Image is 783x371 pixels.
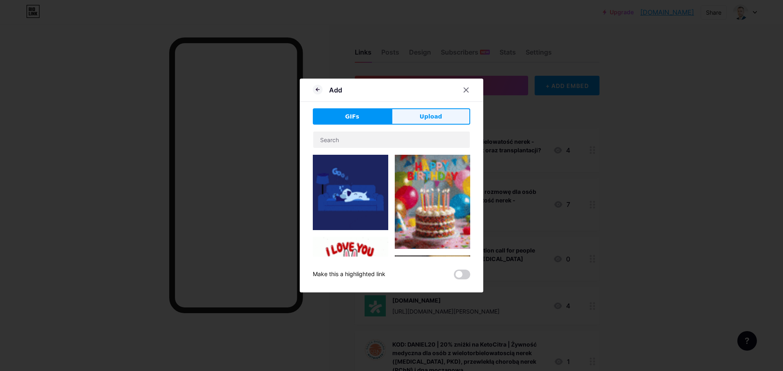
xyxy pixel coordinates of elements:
[313,108,391,125] button: GIFs
[395,155,470,249] img: Gihpy
[313,155,388,230] img: Gihpy
[329,85,342,95] div: Add
[395,255,470,345] img: Gihpy
[313,270,385,279] div: Make this a highlighted link
[313,237,388,301] img: Gihpy
[313,132,470,148] input: Search
[345,112,359,121] span: GIFs
[391,108,470,125] button: Upload
[420,112,442,121] span: Upload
